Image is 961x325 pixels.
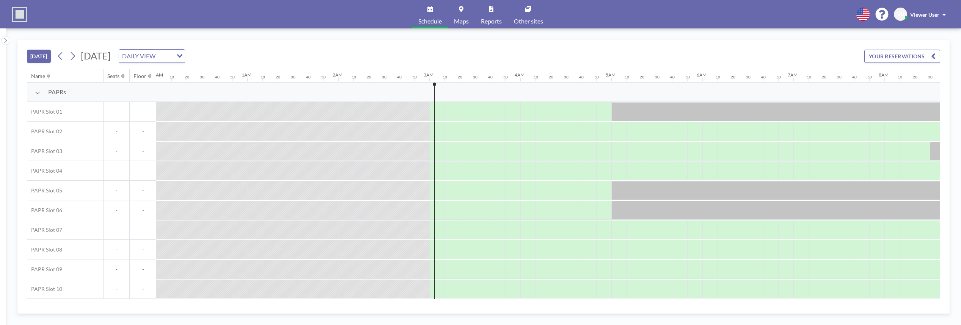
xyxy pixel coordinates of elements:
span: PAPR Slot 09 [27,266,62,273]
span: PAPR Slot 10 [27,286,62,292]
div: 50 [685,75,690,80]
div: 30 [655,75,660,80]
img: organization-logo [12,7,27,22]
span: PAPR Slot 04 [27,167,62,174]
div: 40 [761,75,766,80]
input: Search for option [158,51,172,61]
span: - [130,148,156,155]
div: 20 [549,75,553,80]
div: 6AM [697,72,707,78]
div: 50 [867,75,872,80]
div: 30 [564,75,568,80]
div: 30 [382,75,386,80]
div: 8AM [879,72,889,78]
span: - [130,246,156,253]
div: 30 [291,75,295,80]
button: [DATE] [27,50,51,63]
span: PAPR Slot 05 [27,187,62,194]
div: 30 [746,75,751,80]
span: - [104,207,129,214]
span: - [104,286,129,292]
div: 40 [306,75,311,80]
div: 30 [200,75,204,80]
span: DAILY VIEW [121,51,157,61]
span: PAPR Slot 08 [27,246,62,253]
div: 12AM [151,72,163,78]
div: 20 [913,75,917,80]
div: 20 [822,75,826,80]
div: 10 [625,75,629,80]
div: 10 [716,75,720,80]
span: PAPR Slot 03 [27,148,62,155]
div: Name [31,73,45,80]
span: PAPR Slot 07 [27,227,62,233]
div: 50 [776,75,781,80]
div: 10 [807,75,811,80]
div: 30 [473,75,477,80]
div: 20 [185,75,189,80]
span: - [130,128,156,135]
span: - [130,108,156,115]
div: 10 [170,75,174,80]
div: Floor [133,73,146,80]
div: 50 [321,75,326,80]
div: 10 [898,75,902,80]
div: 10 [352,75,356,80]
button: YOUR RESERVATIONS [864,50,940,63]
span: Other sites [514,18,543,24]
span: - [104,246,129,253]
span: - [104,227,129,233]
div: 40 [670,75,675,80]
span: Viewer User [910,11,939,18]
div: 20 [276,75,280,80]
div: 20 [640,75,644,80]
span: PAPR Slot 02 [27,128,62,135]
div: 40 [579,75,584,80]
div: Search for option [119,50,185,62]
div: 40 [397,75,402,80]
div: 40 [215,75,220,80]
div: 3AM [424,72,433,78]
span: - [104,167,129,174]
div: 7AM [788,72,798,78]
div: 40 [852,75,857,80]
span: [DATE] [81,50,111,61]
span: - [104,187,129,194]
div: 20 [458,75,462,80]
div: 10 [261,75,265,80]
div: 30 [928,75,933,80]
div: 40 [488,75,493,80]
span: VU [897,11,904,18]
div: 20 [367,75,371,80]
div: 20 [731,75,735,80]
span: - [130,286,156,292]
span: - [130,167,156,174]
div: 50 [230,75,235,80]
div: 2AM [333,72,342,78]
span: PAPR Slot 06 [27,207,62,214]
div: 30 [837,75,842,80]
div: 50 [503,75,508,80]
div: 4AM [515,72,524,78]
span: - [130,187,156,194]
div: 10 [443,75,447,80]
span: - [130,227,156,233]
span: PAPR Slot 01 [27,108,62,115]
span: Reports [481,18,502,24]
div: Seats [107,73,119,80]
span: - [104,266,129,273]
span: Maps [454,18,469,24]
span: - [104,148,129,155]
span: PAPRs [48,88,66,96]
span: - [104,108,129,115]
span: Schedule [418,18,442,24]
div: 5AM [606,72,616,78]
span: - [104,128,129,135]
div: 50 [412,75,417,80]
span: - [130,266,156,273]
div: 50 [594,75,599,80]
div: 1AM [242,72,251,78]
div: 10 [534,75,538,80]
span: - [130,207,156,214]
